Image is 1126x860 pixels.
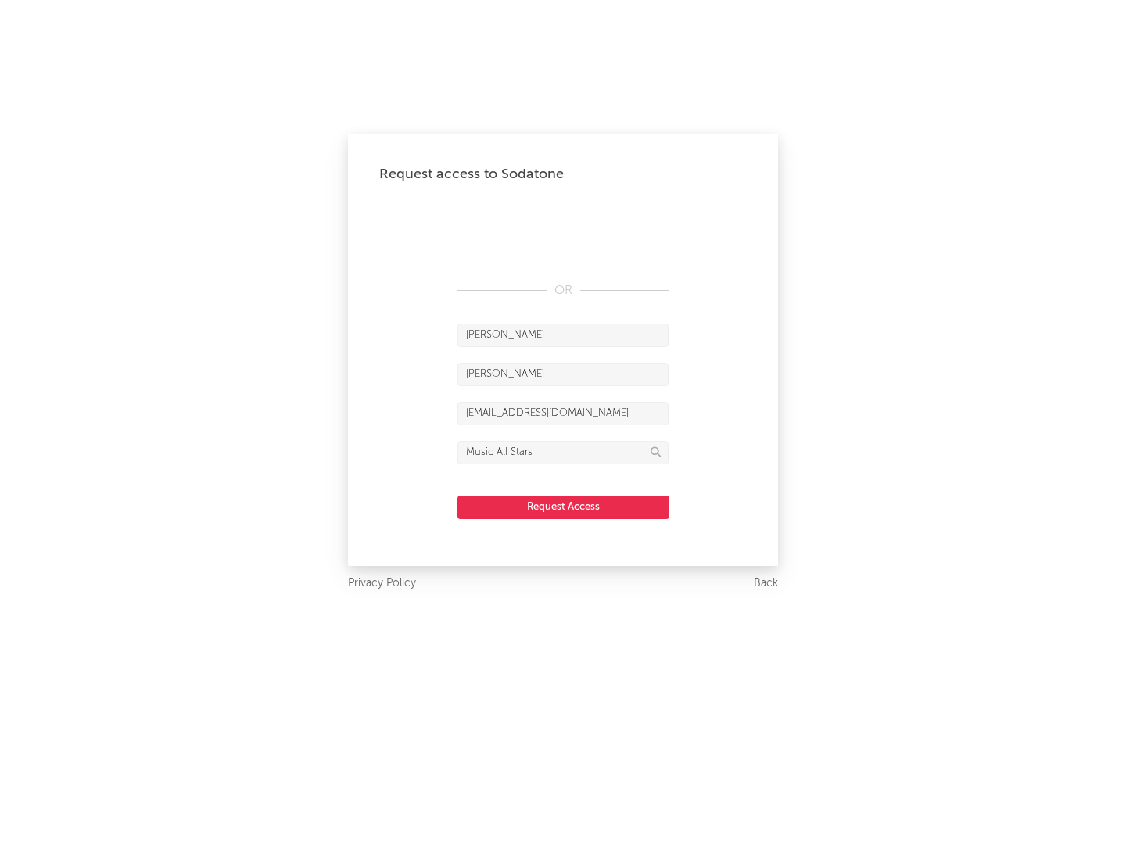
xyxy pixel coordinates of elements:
input: Division [457,441,669,464]
input: Email [457,402,669,425]
div: Request access to Sodatone [379,165,747,184]
button: Request Access [457,496,669,519]
a: Back [754,574,778,593]
a: Privacy Policy [348,574,416,593]
div: OR [457,281,669,300]
input: Last Name [457,363,669,386]
input: First Name [457,324,669,347]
